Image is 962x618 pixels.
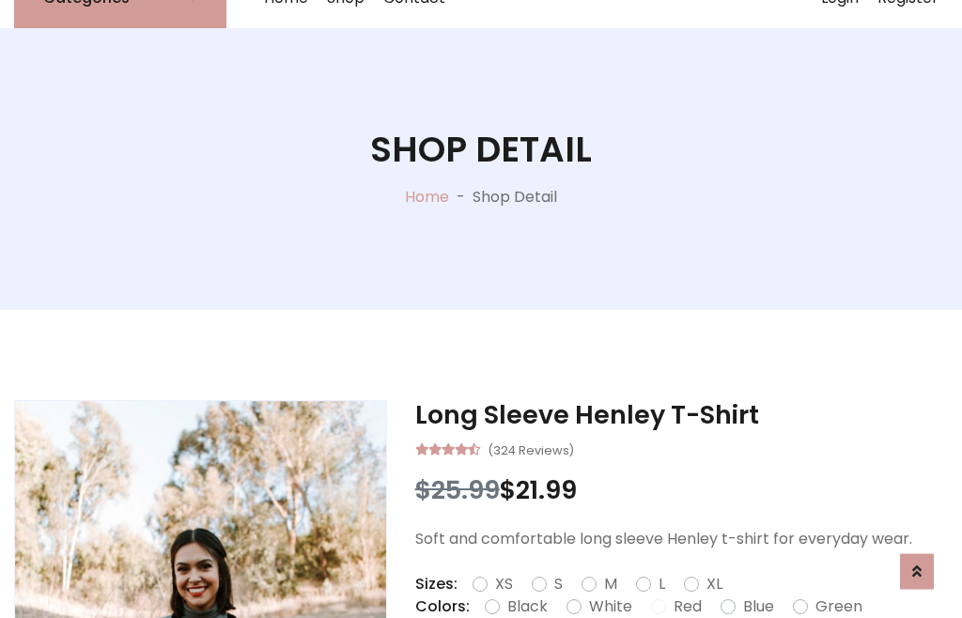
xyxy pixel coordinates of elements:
[415,573,458,595] p: Sizes:
[659,573,665,595] label: L
[554,573,563,595] label: S
[674,595,702,618] label: Red
[604,573,617,595] label: M
[370,129,592,171] h1: Shop Detail
[743,595,774,618] label: Blue
[415,475,948,505] h3: $
[589,595,632,618] label: White
[415,400,948,430] h3: Long Sleeve Henley T-Shirt
[507,595,548,618] label: Black
[706,573,722,595] label: XL
[449,186,473,209] p: -
[415,528,948,550] p: Soft and comfortable long sleeve Henley t-shirt for everyday wear.
[405,186,449,208] a: Home
[516,472,577,507] span: 21.99
[415,472,500,507] span: $25.99
[415,595,470,618] p: Colors:
[473,186,557,209] p: Shop Detail
[815,595,862,618] label: Green
[495,573,513,595] label: XS
[488,438,574,460] small: (324 Reviews)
